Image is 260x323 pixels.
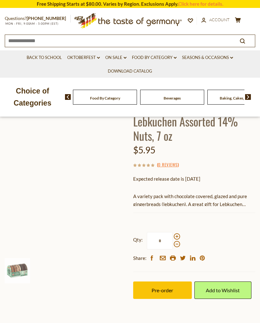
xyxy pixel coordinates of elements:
span: Account [209,17,230,22]
span: ( ) [157,161,179,168]
a: Back to School [27,54,62,61]
a: Seasons & Occasions [182,54,233,61]
span: $5.95 [133,145,155,155]
a: Beverages [164,96,181,100]
a: Food By Category [132,54,177,61]
a: Food By Category [90,96,120,100]
p: Expected release date is [DATE] [133,175,255,183]
h1: [PERSON_NAME] Oblaten Lebkuchen Assorted 14% Nuts, 7 oz [133,100,255,143]
a: Oktoberfest [67,54,100,61]
input: Qty: [147,232,173,249]
a: [PHONE_NUMBER] [27,16,66,21]
span: MON - FRI, 9:00AM - 5:00PM (EST) [5,22,59,25]
img: previous arrow [65,94,71,100]
a: Add to Wishlist [194,281,251,299]
a: 0 Reviews [158,161,178,168]
span: Pre-order [152,287,173,293]
p: Questions? [5,15,71,23]
img: next arrow [245,94,251,100]
img: Wicklein Oblaten Lebkuchen Assorted [5,258,30,283]
a: On Sale [105,54,127,61]
a: Account [201,16,230,23]
a: Baking, Cakes, Desserts [220,96,259,100]
p: A variety pack with chocolate covered, glazed and pure gingerbreads (lebkuchen). A great gift for... [133,192,255,208]
span: Share: [133,254,146,262]
strong: Qty: [133,236,143,244]
button: Pre-order [133,281,192,299]
a: Click here for details. [178,1,223,7]
a: Download Catalog [108,68,152,75]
